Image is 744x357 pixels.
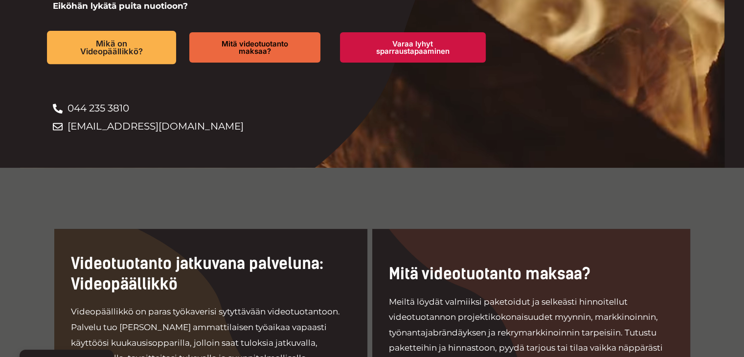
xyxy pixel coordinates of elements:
[65,99,129,117] span: 044 235 3810
[340,32,486,63] a: Varaa lyhyt sparraustapaaminen
[64,39,158,55] span: Mikä on Videopäällikkö?
[205,40,304,55] span: Mitä videotuotanto maksaa?
[389,264,674,285] h2: Mitä videotuotanto maksaa?
[53,1,188,11] strong: Eiköhän lykätä puita nuotioon?
[53,99,505,117] a: 044 235 3810
[189,32,320,63] a: Mitä videotuotanto maksaa?
[71,254,351,294] h2: Videotuotanto jatkuvana palveluna: Videopäällikkö
[47,31,176,64] a: Mikä on Videopäällikkö?
[65,117,244,135] span: [EMAIL_ADDRESS][DOMAIN_NAME]
[356,40,470,55] span: Varaa lyhyt sparraustapaaminen
[53,117,505,135] a: [EMAIL_ADDRESS][DOMAIN_NAME]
